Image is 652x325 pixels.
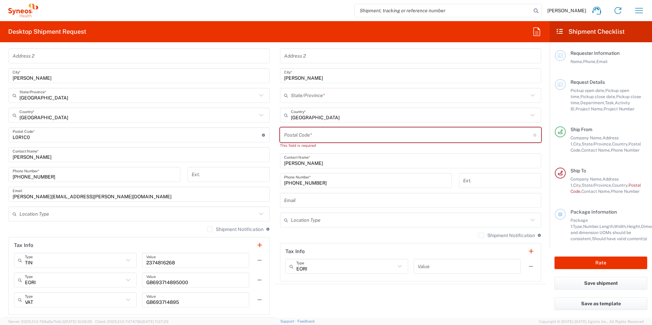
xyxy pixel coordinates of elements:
[599,224,614,229] span: Length,
[580,100,605,105] span: Department,
[570,209,617,215] span: Package Information
[582,183,612,188] span: State/Province,
[580,94,616,99] span: Pickup close date,
[611,189,640,194] span: Phone Number
[142,320,168,324] span: [DATE] 11:37:29
[583,224,599,229] span: Number,
[554,257,647,269] button: Rate
[570,135,603,140] span: Company Name,
[573,141,582,146] span: City,
[627,224,641,229] span: Height,
[612,183,628,188] span: Country,
[207,227,264,232] label: Shipment Notification
[554,297,647,310] button: Save as template
[611,148,640,153] span: Phone Number
[8,28,86,36] h2: Desktop Shipment Request
[539,319,644,325] span: Copyright © [DATE]-[DATE] Agistix Inc., All Rights Reserved
[570,127,592,132] span: Ship From
[583,59,596,64] span: Phone,
[614,224,627,229] span: Width,
[570,176,603,182] span: Company Name,
[570,88,605,93] span: Pickup open date,
[14,242,33,249] h2: Tax Info
[285,248,305,255] h2: Tax Info
[64,320,92,324] span: [DATE] 10:09:35
[596,59,608,64] span: Email
[592,236,647,241] span: Should have valid content(s)
[547,7,586,14] span: [PERSON_NAME]
[612,141,628,146] span: Country,
[570,218,588,229] span: Package 1:
[573,183,582,188] span: City,
[355,4,531,17] input: Shipment, tracking or reference number
[8,320,92,324] span: Server: 2025.21.0-769a9a7b8c3
[576,106,604,111] span: Project Name,
[556,28,625,36] h2: Shipment Checklist
[478,233,535,238] label: Shipment Notification
[604,106,635,111] span: Project Number
[573,224,583,229] span: Type,
[95,320,168,324] span: Client: 2025.21.0-7d7479b
[570,50,620,56] span: Requester Information
[280,142,541,149] div: This field is required
[280,319,297,323] a: Support
[582,141,612,146] span: State/Province,
[297,319,315,323] a: Feedback
[570,59,583,64] span: Name,
[605,100,615,105] span: Task,
[581,148,611,153] span: Contact Name,
[554,277,647,290] button: Save shipment
[570,168,586,173] span: Ship To
[570,79,605,85] span: Request Details
[581,189,611,194] span: Contact Name,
